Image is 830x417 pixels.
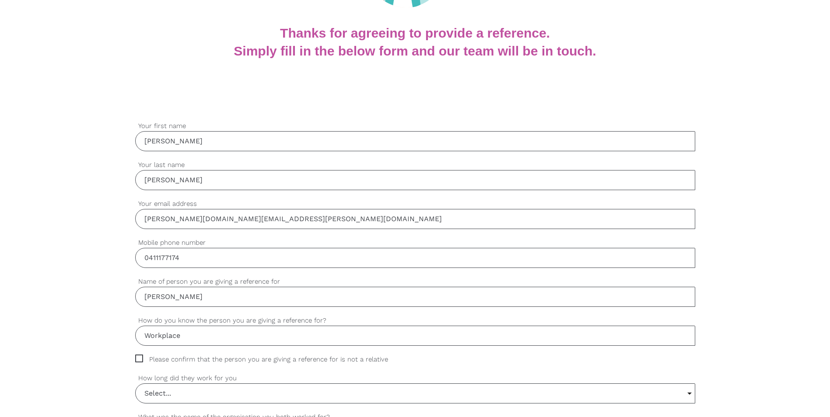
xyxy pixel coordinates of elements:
[135,316,695,326] label: How do you know the person you are giving a reference for?
[135,277,695,287] label: Name of person you are giving a reference for
[135,121,695,131] label: Your first name
[135,160,695,170] label: Your last name
[280,26,550,40] b: Thanks for agreeing to provide a reference.
[135,199,695,209] label: Your email address
[234,44,596,58] b: Simply fill in the below form and our team will be in touch.
[135,373,695,383] label: How long did they work for you
[135,354,405,365] span: Please confirm that the person you are giving a reference for is not a relative
[135,238,695,248] label: Mobile phone number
